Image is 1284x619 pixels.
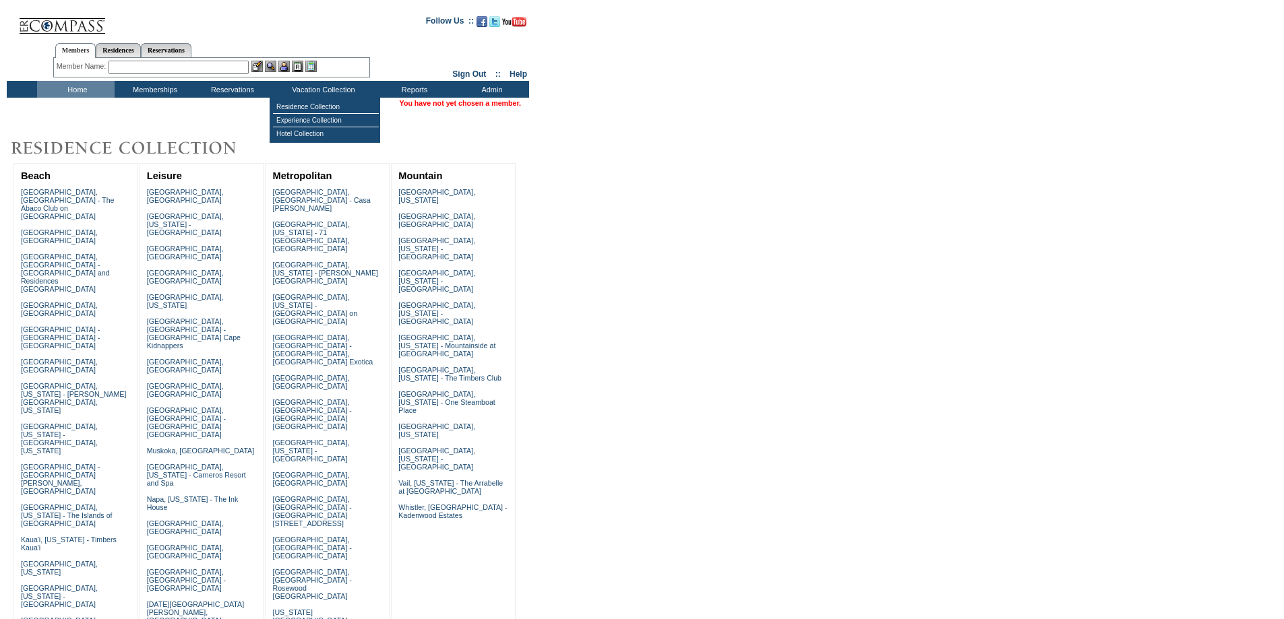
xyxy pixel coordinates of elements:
[426,15,474,31] td: Follow Us ::
[147,170,182,181] a: Leisure
[398,236,475,261] a: [GEOGRAPHIC_DATA], [US_STATE] - [GEOGRAPHIC_DATA]
[21,422,98,455] a: [GEOGRAPHIC_DATA], [US_STATE] - [GEOGRAPHIC_DATA], [US_STATE]
[272,495,351,527] a: [GEOGRAPHIC_DATA], [GEOGRAPHIC_DATA] - [GEOGRAPHIC_DATA][STREET_ADDRESS]
[272,333,373,366] a: [GEOGRAPHIC_DATA], [GEOGRAPHIC_DATA] - [GEOGRAPHIC_DATA], [GEOGRAPHIC_DATA] Exotica
[452,81,529,98] td: Admin
[272,374,349,390] a: [GEOGRAPHIC_DATA], [GEOGRAPHIC_DATA]
[272,261,378,285] a: [GEOGRAPHIC_DATA], [US_STATE] - [PERSON_NAME][GEOGRAPHIC_DATA]
[374,81,452,98] td: Reports
[21,253,110,293] a: [GEOGRAPHIC_DATA], [GEOGRAPHIC_DATA] - [GEOGRAPHIC_DATA] and Residences [GEOGRAPHIC_DATA]
[477,20,487,28] a: Become our fan on Facebook
[115,81,192,98] td: Memberships
[147,519,224,535] a: [GEOGRAPHIC_DATA], [GEOGRAPHIC_DATA]
[398,301,475,325] a: [GEOGRAPHIC_DATA], [US_STATE] - [GEOGRAPHIC_DATA]
[147,406,226,438] a: [GEOGRAPHIC_DATA], [GEOGRAPHIC_DATA] - [GEOGRAPHIC_DATA] [GEOGRAPHIC_DATA]
[21,188,115,220] a: [GEOGRAPHIC_DATA], [GEOGRAPHIC_DATA] - The Abaco Club on [GEOGRAPHIC_DATA]
[272,535,351,560] a: [GEOGRAPHIC_DATA], [GEOGRAPHIC_DATA] - [GEOGRAPHIC_DATA]
[273,114,379,127] td: Experience Collection
[398,333,495,358] a: [GEOGRAPHIC_DATA], [US_STATE] - Mountainside at [GEOGRAPHIC_DATA]
[21,584,98,608] a: [GEOGRAPHIC_DATA], [US_STATE] - [GEOGRAPHIC_DATA]
[278,61,290,72] img: Impersonate
[398,366,501,382] a: [GEOGRAPHIC_DATA], [US_STATE] - The Timbers Club
[273,127,379,140] td: Hotel Collection
[477,16,487,27] img: Become our fan on Facebook
[147,293,224,309] a: [GEOGRAPHIC_DATA], [US_STATE]
[265,61,276,72] img: View
[272,188,370,212] a: [GEOGRAPHIC_DATA], [GEOGRAPHIC_DATA] - Casa [PERSON_NAME]
[21,503,113,527] a: [GEOGRAPHIC_DATA], [US_STATE] - The Islands of [GEOGRAPHIC_DATA]
[141,43,191,57] a: Reservations
[489,20,500,28] a: Follow us on Twitter
[21,535,117,552] a: Kaua'i, [US_STATE] - Timbers Kaua'i
[251,61,263,72] img: b_edit.gif
[502,17,526,27] img: Subscribe to our YouTube Channel
[273,100,379,114] td: Residence Collection
[21,228,98,245] a: [GEOGRAPHIC_DATA], [GEOGRAPHIC_DATA]
[502,20,526,28] a: Subscribe to our YouTube Channel
[192,81,270,98] td: Reservations
[21,358,98,374] a: [GEOGRAPHIC_DATA], [GEOGRAPHIC_DATA]
[147,544,224,560] a: [GEOGRAPHIC_DATA], [GEOGRAPHIC_DATA]
[510,69,527,79] a: Help
[147,245,224,261] a: [GEOGRAPHIC_DATA], [GEOGRAPHIC_DATA]
[147,188,224,204] a: [GEOGRAPHIC_DATA], [GEOGRAPHIC_DATA]
[398,503,507,519] a: Whistler, [GEOGRAPHIC_DATA] - Kadenwood Estates
[21,170,51,181] a: Beach
[147,212,224,236] a: [GEOGRAPHIC_DATA], [US_STATE] - [GEOGRAPHIC_DATA]
[398,269,475,293] a: [GEOGRAPHIC_DATA], [US_STATE] - [GEOGRAPHIC_DATA]
[272,471,349,487] a: [GEOGRAPHIC_DATA], [GEOGRAPHIC_DATA]
[398,447,475,471] a: [GEOGRAPHIC_DATA], [US_STATE] - [GEOGRAPHIC_DATA]
[398,170,442,181] a: Mountain
[147,382,224,398] a: [GEOGRAPHIC_DATA], [GEOGRAPHIC_DATA]
[96,43,141,57] a: Residences
[21,382,127,414] a: [GEOGRAPHIC_DATA], [US_STATE] - [PERSON_NAME][GEOGRAPHIC_DATA], [US_STATE]
[147,463,246,487] a: [GEOGRAPHIC_DATA], [US_STATE] - Carneros Resort and Spa
[37,81,115,98] td: Home
[147,568,226,592] a: [GEOGRAPHIC_DATA], [GEOGRAPHIC_DATA] - [GEOGRAPHIC_DATA]
[272,220,349,253] a: [GEOGRAPHIC_DATA], [US_STATE] - 71 [GEOGRAPHIC_DATA], [GEOGRAPHIC_DATA]
[305,61,317,72] img: b_calculator.gif
[398,390,495,414] a: [GEOGRAPHIC_DATA], [US_STATE] - One Steamboat Place
[147,495,239,511] a: Napa, [US_STATE] - The Ink House
[147,269,224,285] a: [GEOGRAPHIC_DATA], [GEOGRAPHIC_DATA]
[270,81,374,98] td: Vacation Collection
[452,69,486,79] a: Sign Out
[400,99,521,107] span: You have not yet chosen a member.
[272,438,349,463] a: [GEOGRAPHIC_DATA], [US_STATE] - [GEOGRAPHIC_DATA]
[147,447,254,455] a: Muskoka, [GEOGRAPHIC_DATA]
[21,301,98,317] a: [GEOGRAPHIC_DATA], [GEOGRAPHIC_DATA]
[272,170,332,181] a: Metropolitan
[7,135,270,162] img: Destinations by Exclusive Resorts
[292,61,303,72] img: Reservations
[489,16,500,27] img: Follow us on Twitter
[55,43,96,58] a: Members
[398,422,475,438] a: [GEOGRAPHIC_DATA], [US_STATE]
[398,188,475,204] a: [GEOGRAPHIC_DATA], [US_STATE]
[147,317,241,350] a: [GEOGRAPHIC_DATA], [GEOGRAPHIC_DATA] - [GEOGRAPHIC_DATA] Cape Kidnappers
[272,293,357,325] a: [GEOGRAPHIC_DATA], [US_STATE] - [GEOGRAPHIC_DATA] on [GEOGRAPHIC_DATA]
[7,20,18,21] img: i.gif
[272,568,351,600] a: [GEOGRAPHIC_DATA], [GEOGRAPHIC_DATA] - Rosewood [GEOGRAPHIC_DATA]
[57,61,109,72] div: Member Name:
[398,479,503,495] a: Vail, [US_STATE] - The Arrabelle at [GEOGRAPHIC_DATA]
[18,7,106,34] img: Compass Home
[495,69,501,79] span: ::
[21,560,98,576] a: [GEOGRAPHIC_DATA], [US_STATE]
[21,463,100,495] a: [GEOGRAPHIC_DATA] - [GEOGRAPHIC_DATA][PERSON_NAME], [GEOGRAPHIC_DATA]
[398,212,475,228] a: [GEOGRAPHIC_DATA], [GEOGRAPHIC_DATA]
[272,398,351,430] a: [GEOGRAPHIC_DATA], [GEOGRAPHIC_DATA] - [GEOGRAPHIC_DATA] [GEOGRAPHIC_DATA]
[21,325,100,350] a: [GEOGRAPHIC_DATA] - [GEOGRAPHIC_DATA] - [GEOGRAPHIC_DATA]
[147,358,224,374] a: [GEOGRAPHIC_DATA], [GEOGRAPHIC_DATA]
